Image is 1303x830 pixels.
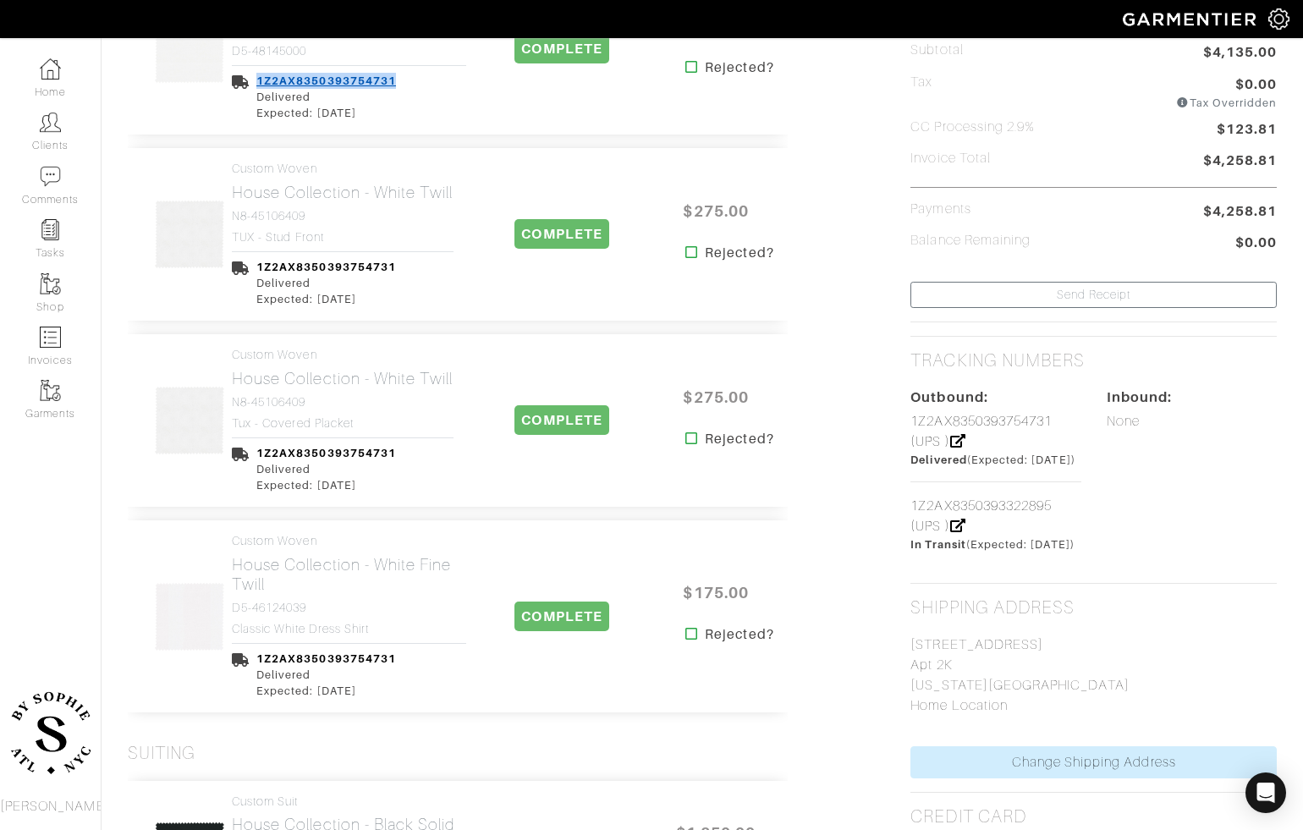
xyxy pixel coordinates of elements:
h5: Payments [910,201,970,217]
span: $0.00 [1235,74,1277,95]
strong: Rejected? [705,624,773,645]
img: 89f3LH4fyUG8nC6hkV4JvoGi [154,385,225,456]
span: $275.00 [665,193,767,229]
div: Expected: [DATE] [256,105,396,121]
h2: House Collection - White Fine Twill [232,555,466,594]
img: SBH5vfy3K4ukctxGZvoeQCWw.png [154,199,225,270]
div: Open Intercom Messenger [1245,772,1286,813]
img: garments-icon-b7da505a4dc4fd61783c78ac3ca0ef83fa9d6f193b1c9dc38574b1d14d53ca28.png [40,273,61,294]
div: (Expected: [DATE]) [910,536,1080,552]
img: gear-icon-white-bd11855cb880d31180b6d7d6211b90ccbf57a29d726f0c71d8c61bd08dd39cc2.png [1268,8,1289,30]
span: COMPLETE [514,34,608,63]
span: $275.00 [665,379,767,415]
h5: Balance Remaining [910,233,1031,249]
h2: Tracking numbers [910,350,1085,371]
div: Tax Overridden [1176,95,1277,111]
h4: Classic White Dress Shirt [232,622,466,636]
img: comment-icon-a0a6a9ef722e966f86d9cbdc48e553b5cf19dbc54f86b18d962a5391bc8f6eb6.png [40,166,61,187]
a: Custom Woven House Collection - White Twill N8-45106409 tux - covered placket [232,348,454,430]
h4: Custom Woven [232,162,454,176]
a: 1Z2AX8350393754731 [256,261,396,273]
div: None [1094,388,1289,552]
span: COMPLETE [514,405,608,435]
h2: Credit Card [910,806,1026,827]
span: COMPLETE [514,219,608,249]
h5: CC Processing 2.9% [910,119,1035,135]
h4: Custom Woven [232,534,466,548]
div: Delivered [256,667,396,683]
span: $4,135.00 [1203,42,1277,65]
h4: N8-45106409 [232,209,454,223]
span: Delivered [910,453,966,466]
div: Delivered [256,89,396,105]
a: 1Z2AX8350393754731 [256,74,396,87]
img: orders-icon-0abe47150d42831381b5fb84f609e132dff9fe21cb692f30cb5eec754e2cba89.png [40,327,61,348]
h5: Tax [910,74,932,104]
span: $4,258.81 [1203,201,1277,222]
h4: tux - covered placket [232,416,454,431]
img: garmentier-logo-header-white-b43fb05a5012e4ada735d5af1a66efaba907eab6374d6393d1fbf88cb4ef424d.png [1114,4,1268,34]
div: Expected: [DATE] [256,477,396,493]
a: 1Z2AX8350393754731 [256,447,396,459]
div: Expected: [DATE] [256,683,396,699]
h4: Custom Woven [232,348,454,362]
h2: Shipping Address [910,597,1075,618]
h2: House Collection - White Twill [232,183,454,202]
img: dashboard-icon-dbcd8f5a0b271acd01030246c82b418ddd0df26cd7fceb0bd07c9910d44c42f6.png [40,58,61,80]
h3: Suiting [128,743,195,764]
a: Custom Woven House Collection - White Fine Twill D5-46124039 Classic White Dress Shirt [232,534,466,635]
strong: Rejected? [705,243,773,263]
img: reminder-icon-8004d30b9f0a5d33ae49ab947aed9ed385cf756f9e5892f1edd6e32f2345188e.png [40,219,61,240]
h4: TUX - stud front [232,230,454,245]
h2: House Collection - White Twill [232,369,454,388]
span: $4,258.81 [1203,151,1277,173]
h4: Custom Suit [232,794,455,809]
img: 4SBQpf5crduEJMwQ2CRoVHaB [154,14,225,85]
strong: Rejected? [705,429,773,449]
span: COMPLETE [514,602,608,631]
a: Send Receipt [910,282,1277,308]
h4: D5-46124039 [232,601,466,615]
span: $175.00 [665,574,767,611]
h5: Invoice Total [910,151,991,167]
a: 1Z2AX8350393322895 (UPS ) [910,498,1052,534]
span: $123.81 [1217,119,1277,142]
h4: N8-45106409 [232,395,454,410]
a: 1Z2AX8350393754731 (UPS ) [910,414,1052,449]
div: Inbound: [1107,388,1277,408]
div: Delivered [256,275,396,291]
strong: Rejected? [705,58,773,78]
img: udYE4eAZ5YCyCGsHkzRayQit [154,581,225,652]
img: clients-icon-6bae9207a08558b7cb47a8932f037763ab4055f8c8b6bfacd5dc20c3e0201464.png [40,112,61,133]
div: Expected: [DATE] [256,291,396,307]
div: Outbound: [910,388,1080,408]
a: Custom Woven House Collection - White Twill N8-45106409 TUX - stud front [232,162,454,244]
div: Delivered [256,461,396,477]
a: Change Shipping Address [910,746,1277,778]
img: garments-icon-b7da505a4dc4fd61783c78ac3ca0ef83fa9d6f193b1c9dc38574b1d14d53ca28.png [40,380,61,401]
h4: D5-48145000 [232,44,466,58]
h5: Subtotal [910,42,963,58]
p: [STREET_ADDRESS] Apt 2K [US_STATE][GEOGRAPHIC_DATA] Home Location [910,635,1277,716]
span: In Transit [910,538,966,551]
span: $0.00 [1235,233,1277,256]
a: 1Z2AX8350393754731 [256,652,396,665]
div: (Expected: [DATE]) [910,452,1080,468]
